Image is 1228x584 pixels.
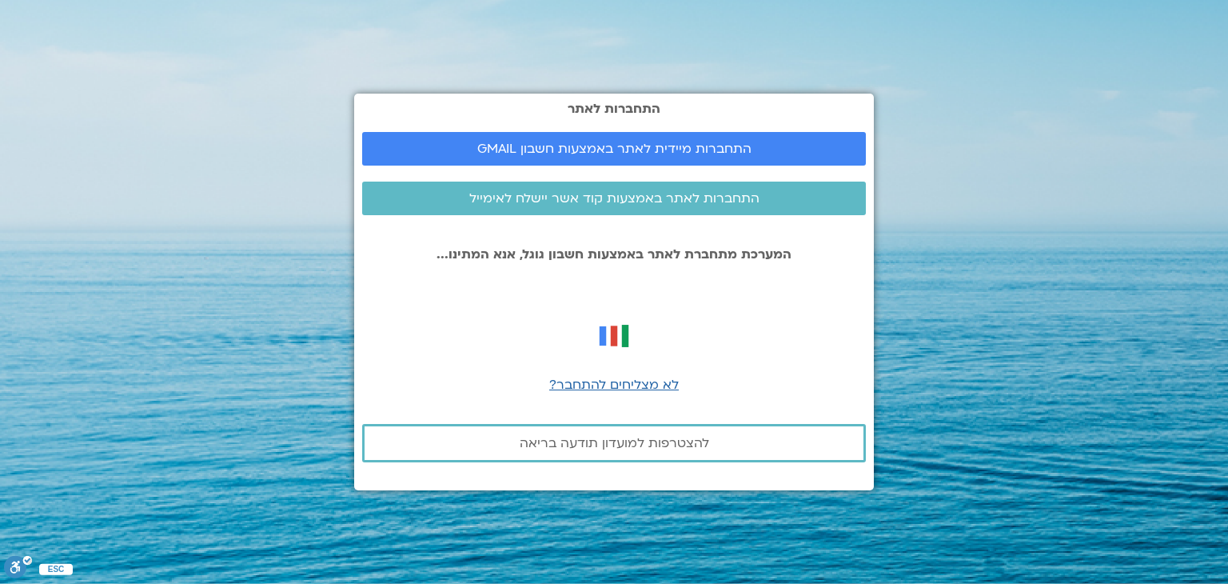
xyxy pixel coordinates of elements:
a: להצטרפות למועדון תודעה בריאה [362,424,866,462]
a: התחברות מיידית לאתר באמצעות חשבון GMAIL [362,132,866,166]
p: המערכת מתחברת לאתר באמצעות חשבון גוגל, אנא המתינו... [362,247,866,262]
span: להצטרפות למועדון תודעה בריאה [520,436,709,450]
a: התחברות לאתר באמצעות קוד אשר יישלח לאימייל [362,182,866,215]
a: לא מצליחים להתחבר? [549,376,679,394]
span: התחברות מיידית לאתר באמצעות חשבון GMAIL [477,142,752,156]
h2: התחברות לאתר [362,102,866,116]
span: התחברות לאתר באמצעות קוד אשר יישלח לאימייל [469,191,760,206]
